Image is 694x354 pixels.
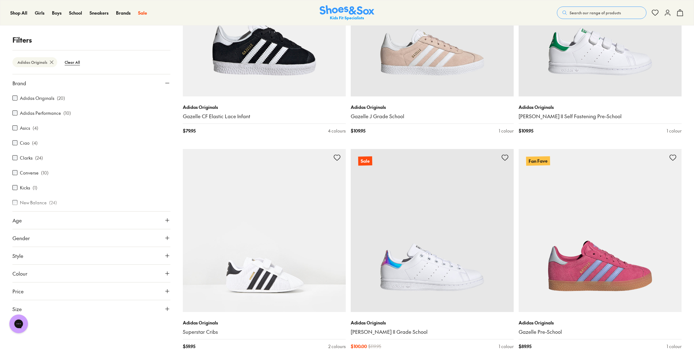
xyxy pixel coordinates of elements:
[12,282,170,300] button: Price
[570,10,621,16] span: Search our range of products
[20,184,30,191] label: Kicks
[12,35,170,45] p: Filters
[320,5,374,21] a: Shoes & Sox
[368,343,381,350] span: $ 119.95
[351,128,365,134] span: $ 109.95
[35,155,43,161] p: ( 24 )
[52,10,62,16] a: Boys
[12,234,30,242] span: Gender
[10,10,27,16] a: Shop All
[499,343,514,350] div: 1 colour
[183,104,346,110] p: Adidas Originals
[12,79,26,87] span: Brand
[351,343,367,350] span: $ 100.00
[12,217,22,224] span: Age
[328,128,346,134] div: 4 colours
[20,110,61,116] label: Adidas Performance
[519,104,682,110] p: Adidas Originals
[12,252,23,259] span: Style
[12,57,57,67] btn: Adidas Originals
[33,184,37,191] p: ( 1 )
[116,10,131,16] a: Brands
[519,128,533,134] span: $ 109.95
[12,265,170,282] button: Colour
[35,10,44,16] a: Girls
[358,156,372,165] p: Sale
[12,287,24,295] span: Price
[667,343,682,350] div: 1 colour
[519,343,531,350] span: $ 89.95
[351,149,514,312] a: Sale
[519,319,682,326] p: Adidas Originals
[20,170,39,176] label: Converse
[183,113,346,120] a: Gazelle CF Elastic Lace Infant
[320,5,374,21] img: SNS_Logo_Responsive.svg
[32,140,38,146] p: ( 4 )
[519,149,682,312] a: Fan Fave
[183,343,195,350] span: $ 59.95
[351,104,514,110] p: Adidas Originals
[183,319,346,326] p: Adidas Originals
[183,328,346,335] a: Superstar Cribs
[20,140,30,146] label: Ciao
[12,247,170,264] button: Style
[12,270,27,277] span: Colour
[12,229,170,247] button: Gender
[63,110,71,116] p: ( 10 )
[519,328,682,335] a: Gazelle Pre-School
[20,125,30,131] label: Asics
[519,113,682,120] a: [PERSON_NAME] II Self Fastening Pre-School
[351,328,514,335] a: [PERSON_NAME] II Grade School
[12,305,22,313] span: Size
[12,74,170,92] button: Brand
[12,212,170,229] button: Age
[57,95,65,101] p: ( 20 )
[183,128,196,134] span: $ 79.95
[60,57,85,68] btn: Clear All
[351,319,514,326] p: Adidas Originals
[6,312,31,335] iframe: Gorgias live chat messenger
[526,156,550,165] p: Fan Fave
[138,10,147,16] a: Sale
[328,343,346,350] div: 2 colours
[69,10,82,16] a: School
[351,113,514,120] a: Gazelle J Grade School
[20,155,33,161] label: Clarks
[20,95,54,101] label: Adidas Originals
[499,128,514,134] div: 1 colour
[33,125,38,131] p: ( 4 )
[41,170,49,176] p: ( 10 )
[667,128,682,134] div: 1 colour
[557,7,646,19] button: Search our range of products
[12,300,170,318] button: Size
[90,10,109,16] a: Sneakers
